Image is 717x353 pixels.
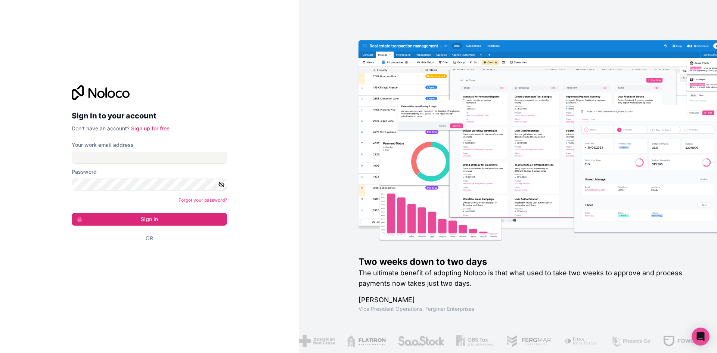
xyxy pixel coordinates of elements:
[358,268,693,289] h2: The ultimate benefit of adopting Noloco is that what used to take two weeks to approve and proces...
[358,305,693,313] h1: Vice President Operations , Fergmar Enterprises
[131,125,170,131] a: Sign up for free
[662,335,706,347] img: /assets/fdworks-Bi04fVtw.png
[506,335,551,347] img: /assets/fergmar-CudnrXN5.png
[179,197,227,203] a: Forgot your password?
[72,141,134,149] label: Your work email address
[347,335,385,347] img: /assets/flatiron-C8eUkumj.png
[68,250,225,267] iframe: Knop Inloggen met Google
[298,335,334,347] img: /assets/american-red-cross-BAupjrZR.png
[358,295,693,305] h1: [PERSON_NAME]
[456,335,494,347] img: /assets/gbstax-C-GtDUiK.png
[563,335,598,347] img: /assets/fiera-fwj2N5v4.png
[72,125,130,131] span: Don't have an account?
[72,152,227,164] input: Email address
[72,179,227,191] input: Password
[692,328,710,346] div: Open Intercom Messenger
[72,168,97,176] label: Password
[610,335,651,347] img: /assets/phoenix-BREaitsQ.png
[72,213,227,226] button: Sign in
[358,256,693,268] h1: Two weeks down to two days
[146,235,153,242] span: Or
[397,335,444,347] img: /assets/saastock-C6Zbiodz.png
[72,109,227,123] h2: Sign in to your account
